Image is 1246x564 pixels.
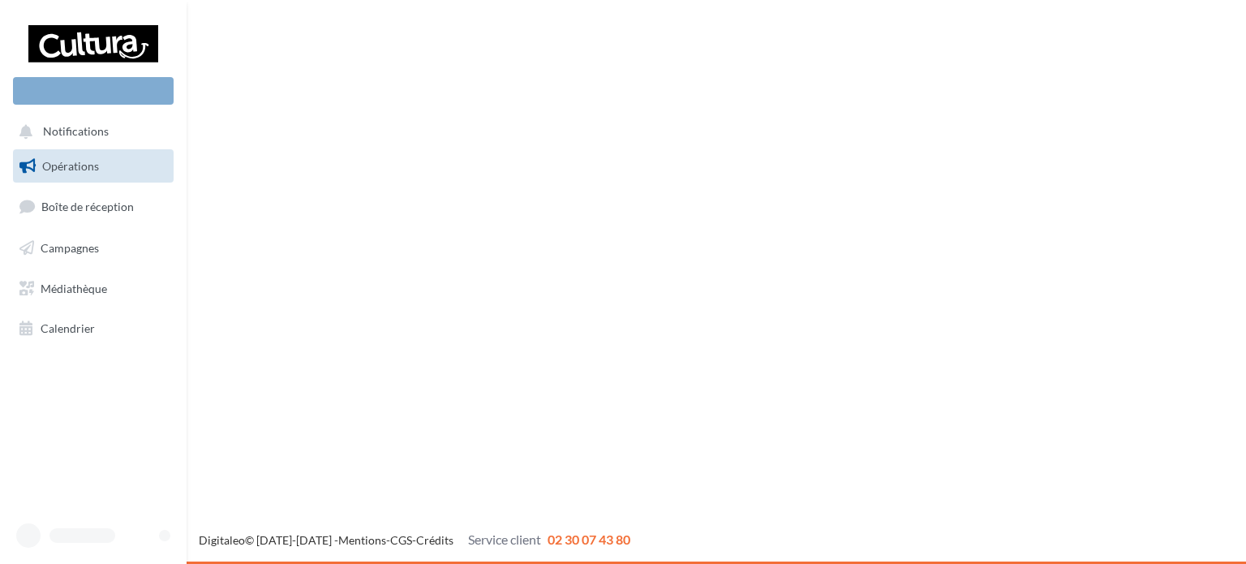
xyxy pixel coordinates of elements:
[548,532,630,547] span: 02 30 07 43 80
[10,272,177,306] a: Médiathèque
[41,321,95,335] span: Calendrier
[10,149,177,183] a: Opérations
[10,189,177,224] a: Boîte de réception
[41,241,99,255] span: Campagnes
[41,281,107,295] span: Médiathèque
[10,312,177,346] a: Calendrier
[13,77,174,105] div: Nouvelle campagne
[43,125,109,139] span: Notifications
[390,533,412,547] a: CGS
[468,532,541,547] span: Service client
[338,533,386,547] a: Mentions
[416,533,453,547] a: Crédits
[199,533,630,547] span: © [DATE]-[DATE] - - -
[10,231,177,265] a: Campagnes
[199,533,245,547] a: Digitaleo
[41,200,134,213] span: Boîte de réception
[42,159,99,173] span: Opérations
